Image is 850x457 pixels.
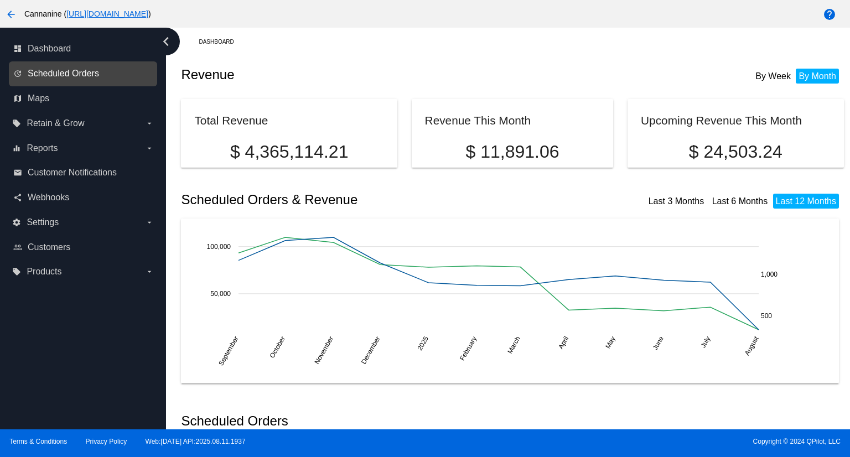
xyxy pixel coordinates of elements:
text: 50,000 [211,289,231,297]
i: arrow_drop_down [145,119,154,128]
i: email [13,168,22,177]
span: Products [27,267,61,277]
text: August [743,335,760,357]
text: March [506,335,522,355]
span: Webhooks [28,193,69,202]
span: Cannanine ( ) [24,9,151,18]
h2: Revenue This Month [425,114,531,127]
h2: Scheduled Orders & Revenue [181,192,512,207]
span: Scheduled Orders [28,69,99,79]
i: arrow_drop_down [145,144,154,153]
span: Settings [27,217,59,227]
a: Dashboard [199,33,243,50]
text: October [268,335,287,359]
i: chevron_left [157,33,175,50]
h2: Scheduled Orders [181,413,512,429]
i: arrow_drop_down [145,267,154,276]
i: local_offer [12,119,21,128]
a: map Maps [13,90,154,107]
text: November [313,335,335,365]
a: email Customer Notifications [13,164,154,181]
i: equalizer [12,144,21,153]
a: Last 3 Months [649,196,704,206]
a: share Webhooks [13,189,154,206]
h2: Revenue [181,67,512,82]
h2: Upcoming Revenue This Month [641,114,802,127]
span: Customer Notifications [28,168,117,178]
text: 1,000 [761,271,778,278]
li: By Month [796,69,839,84]
a: people_outline Customers [13,238,154,256]
span: Reports [27,143,58,153]
i: arrow_drop_down [145,218,154,227]
span: Copyright © 2024 QPilot, LLC [434,438,841,445]
a: Web:[DATE] API:2025.08.11.1937 [146,438,246,445]
text: September [217,335,240,367]
i: map [13,94,22,103]
p: $ 11,891.06 [425,142,600,162]
a: dashboard Dashboard [13,40,154,58]
a: Privacy Policy [86,438,127,445]
span: Dashboard [28,44,71,54]
i: settings [12,218,21,227]
mat-icon: arrow_back [4,8,18,21]
text: June [651,335,665,351]
i: share [13,193,22,202]
a: update Scheduled Orders [13,65,154,82]
a: Terms & Conditions [9,438,67,445]
span: Maps [28,94,49,103]
a: Last 6 Months [712,196,768,206]
i: dashboard [13,44,22,53]
text: December [360,335,382,365]
span: Customers [28,242,70,252]
text: May [604,335,617,350]
text: 100,000 [207,242,231,250]
p: $ 4,365,114.21 [194,142,383,162]
span: Retain & Grow [27,118,84,128]
i: local_offer [12,267,21,276]
li: By Week [753,69,794,84]
mat-icon: help [823,8,836,21]
a: [URL][DOMAIN_NAME] [66,9,148,18]
text: April [557,335,571,350]
text: February [458,335,478,362]
text: 2025 [416,335,431,351]
h2: Total Revenue [194,114,268,127]
i: people_outline [13,243,22,252]
i: update [13,69,22,78]
a: Last 12 Months [776,196,836,206]
text: 500 [761,312,772,320]
text: July [699,335,712,349]
p: $ 24,503.24 [641,142,830,162]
